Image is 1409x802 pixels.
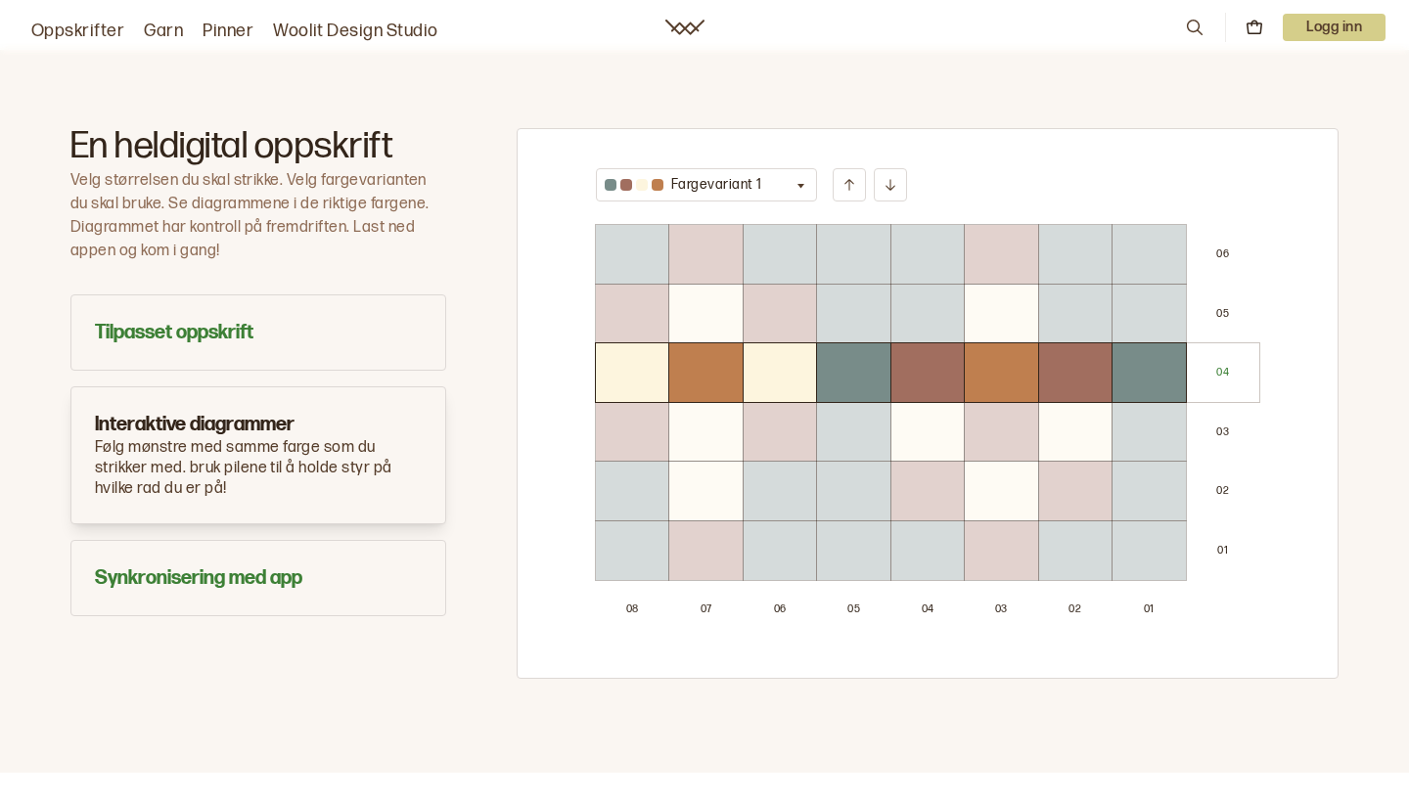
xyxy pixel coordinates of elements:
p: Velg størrelsen du skal strikke. Velg fargevarianten du skal bruke. Se diagrammene i de riktige f... [70,169,446,263]
h2: En heldigital oppskrift [70,128,446,165]
button: User dropdown [1283,14,1386,41]
p: 0 3 [995,602,1008,616]
p: 0 8 [626,602,639,616]
a: Garn [144,18,183,45]
a: Oppskrifter [31,18,124,45]
p: 0 6 [1216,247,1229,261]
p: 0 1 [1144,602,1155,616]
p: 0 3 [1216,425,1229,439]
p: 0 6 [774,602,787,616]
p: 0 2 [1216,484,1229,498]
a: Woolit [665,20,704,35]
p: 0 5 [1216,307,1229,321]
p: 0 5 [847,602,860,616]
p: 0 1 [1217,544,1228,557]
p: 0 2 [1068,602,1081,616]
button: Fargevariant 1 [596,168,817,201]
h3: Interaktive diagrammer [95,411,422,438]
p: Fargevariant 1 [671,175,762,195]
h3: Synkronisering med app [95,564,422,592]
a: Pinner [203,18,253,45]
p: Følg mønstre med samme farge som du strikker med. bruk pilene til å holde styr på hvilke rad du e... [95,438,422,499]
p: 0 7 [701,602,712,616]
p: 0 4 [922,602,934,616]
h3: Tilpasset oppskrift [95,319,422,346]
a: Woolit Design Studio [273,18,438,45]
p: Logg inn [1283,14,1386,41]
p: 0 4 [1216,366,1229,379]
